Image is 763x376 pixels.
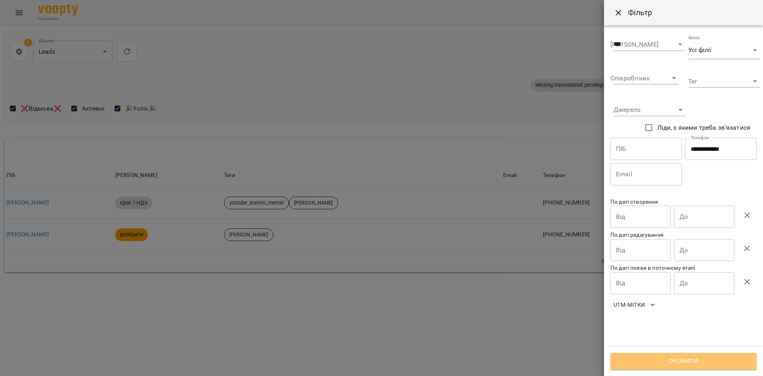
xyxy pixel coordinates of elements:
span: Оновити [619,356,748,366]
button: UTM-мітки [610,298,658,312]
span: Усі філії [688,45,750,55]
button: Оновити [610,353,757,370]
p: По даті створення [610,198,757,206]
label: [PERSON_NAME] [610,41,658,48]
label: Філія [688,36,700,41]
button: Close [609,3,628,22]
span: Ліди, з якими треба зв'язатися [657,123,750,132]
div: Усі філії [688,41,760,59]
p: По даті редагування [610,231,757,239]
label: Співробітник [610,75,650,82]
p: По даті появи в поточному етапі [610,264,757,272]
h6: Фільтр [628,6,753,19]
span: UTM-мітки [614,300,655,310]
